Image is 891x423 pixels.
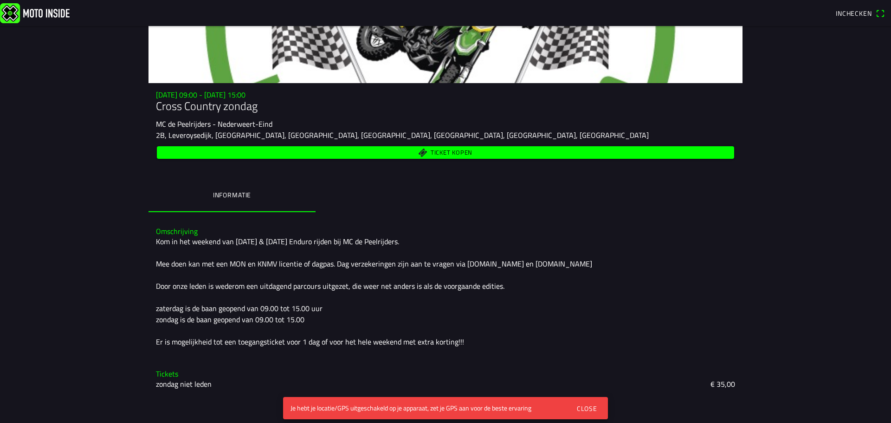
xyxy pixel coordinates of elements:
h3: Tickets [156,370,735,378]
h3: Omschrijving [156,227,735,236]
a: Incheckenqr scanner [831,5,889,21]
ion-text: 2B, Leveroysedijk, [GEOGRAPHIC_DATA], [GEOGRAPHIC_DATA], [GEOGRAPHIC_DATA], [GEOGRAPHIC_DATA], [G... [156,130,649,141]
ion-text: zondag niet leden [156,378,212,390]
ion-text: € 35,00 [710,378,735,390]
h3: [DATE] 09:00 - [DATE] 15:00 [156,91,735,99]
h1: Cross Country zondag [156,99,735,113]
ion-label: Informatie [213,190,251,200]
span: Ticket kopen [431,150,472,156]
div: Kom in het weekend van [DATE] & [DATE] Enduro rijden bij MC de Peelrijders. Mee doen kan met een ... [156,236,735,347]
span: Inchecken [836,8,872,18]
ion-text: MC de Peelrijders - Nederweert-Eind [156,118,272,130]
